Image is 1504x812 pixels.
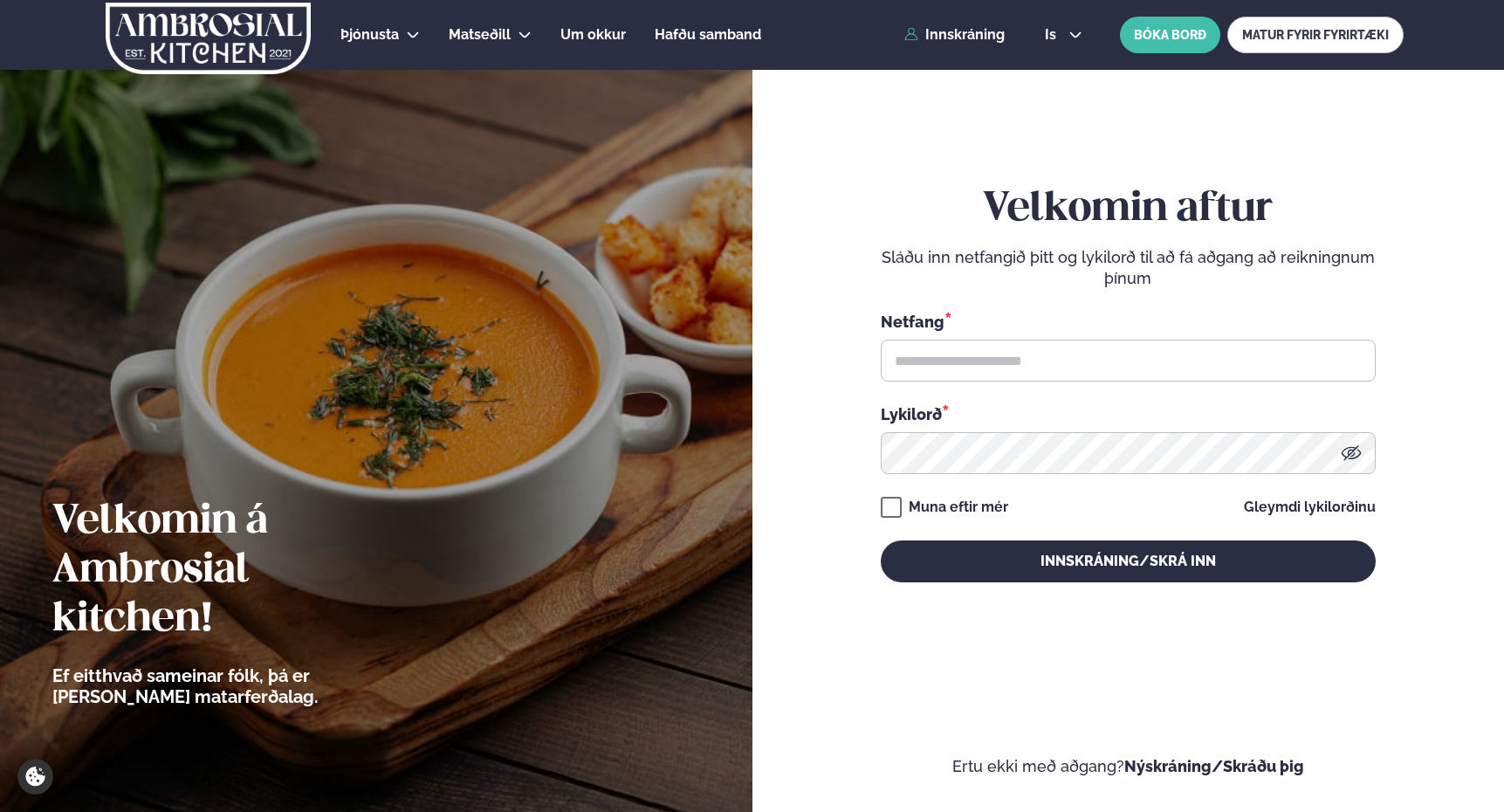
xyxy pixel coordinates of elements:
p: Ertu ekki með aðgang? [805,756,1452,777]
a: Um okkur [560,24,626,45]
a: Hafðu samband [655,24,761,45]
div: Netfang [881,310,1376,333]
button: is [1031,28,1096,42]
span: Þjónusta [340,26,399,43]
span: is [1045,28,1061,42]
a: Nýskráning/Skráðu þig [1124,757,1304,775]
span: Matseðill [449,26,511,43]
a: Gleymdi lykilorðinu [1244,500,1376,514]
h2: Velkomin aftur [881,185,1376,234]
span: Um okkur [560,26,626,43]
button: BÓKA BORÐ [1120,17,1220,53]
a: Cookie settings [17,759,53,795]
h2: Velkomin á Ambrosial kitchen! [52,498,415,644]
p: Sláðu inn netfangið þitt og lykilorð til að fá aðgang að reikningnum þínum [881,247,1376,289]
a: MATUR FYRIR FYRIRTÆKI [1227,17,1404,53]
button: Innskráning/Skrá inn [881,540,1376,582]
a: Matseðill [449,24,511,45]
span: Hafðu samband [655,26,761,43]
div: Lykilorð [881,403,1376,425]
p: Ef eitthvað sameinar fólk, þá er [PERSON_NAME] matarferðalag. [52,665,415,707]
a: Þjónusta [340,24,399,45]
img: logo [104,3,312,74]
a: Innskráning [904,27,1005,43]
